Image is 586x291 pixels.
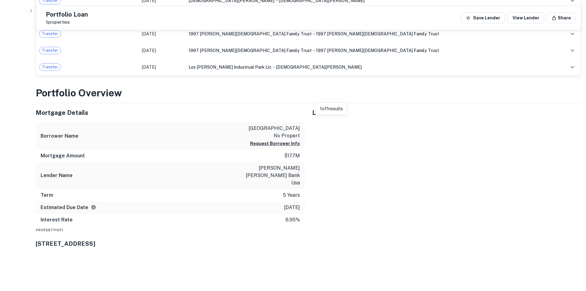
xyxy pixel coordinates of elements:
[39,47,61,54] span: Transfer
[36,108,305,117] h5: Mortgage Details
[508,12,544,23] a: View Lender
[250,140,300,147] button: Request Borrower Info
[283,192,300,199] p: 5 years
[285,216,300,224] p: 6.95%
[245,125,300,139] p: [GEOGRAPHIC_DATA] nv propert
[461,12,505,23] button: Save Lender
[36,239,581,248] h3: [STREET_ADDRESS]
[555,242,586,271] iframe: Chat Widget
[567,45,578,56] button: expand row
[46,11,88,18] h5: Portfolio Loan
[567,29,578,39] button: expand row
[41,132,78,140] h6: Borrower Name
[36,228,63,232] span: Property 1 of 1
[36,86,581,100] h3: Portfolio Overview
[41,216,73,224] h6: Interest Rate
[189,48,312,53] span: 1997 [PERSON_NAME][DEMOGRAPHIC_DATA] family trust
[39,64,61,70] span: Transfer
[245,164,300,187] p: [PERSON_NAME] [PERSON_NAME] bank usa
[39,31,61,37] span: Transfer
[316,48,439,53] span: 1997 [PERSON_NAME][DEMOGRAPHIC_DATA] family trust
[189,31,312,36] span: 1997 [PERSON_NAME][DEMOGRAPHIC_DATA] family trust
[316,31,439,36] span: 1997 [PERSON_NAME][DEMOGRAPHIC_DATA] family trust
[41,192,53,199] h6: Term
[41,152,85,160] h6: Mortgage Amount
[139,42,185,59] td: [DATE]
[276,65,362,70] span: [DEMOGRAPHIC_DATA][PERSON_NAME]
[567,62,578,72] button: expand row
[547,12,576,23] button: Share
[320,105,343,112] p: 1 of 1 results
[189,30,554,37] div: →
[139,59,185,75] td: [DATE]
[284,152,300,160] p: $17.7m
[189,47,554,54] div: →
[91,204,96,210] svg: Estimate is based on a standard schedule for this type of loan.
[189,65,272,70] span: los [PERSON_NAME] industrual park llc
[139,26,185,42] td: [DATE]
[312,108,581,117] h5: Locations
[189,64,554,71] div: →
[41,172,73,179] h6: Lender Name
[41,204,96,211] h6: Estimated Due Date
[46,19,88,25] p: 1 properties
[284,204,300,211] p: [DATE]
